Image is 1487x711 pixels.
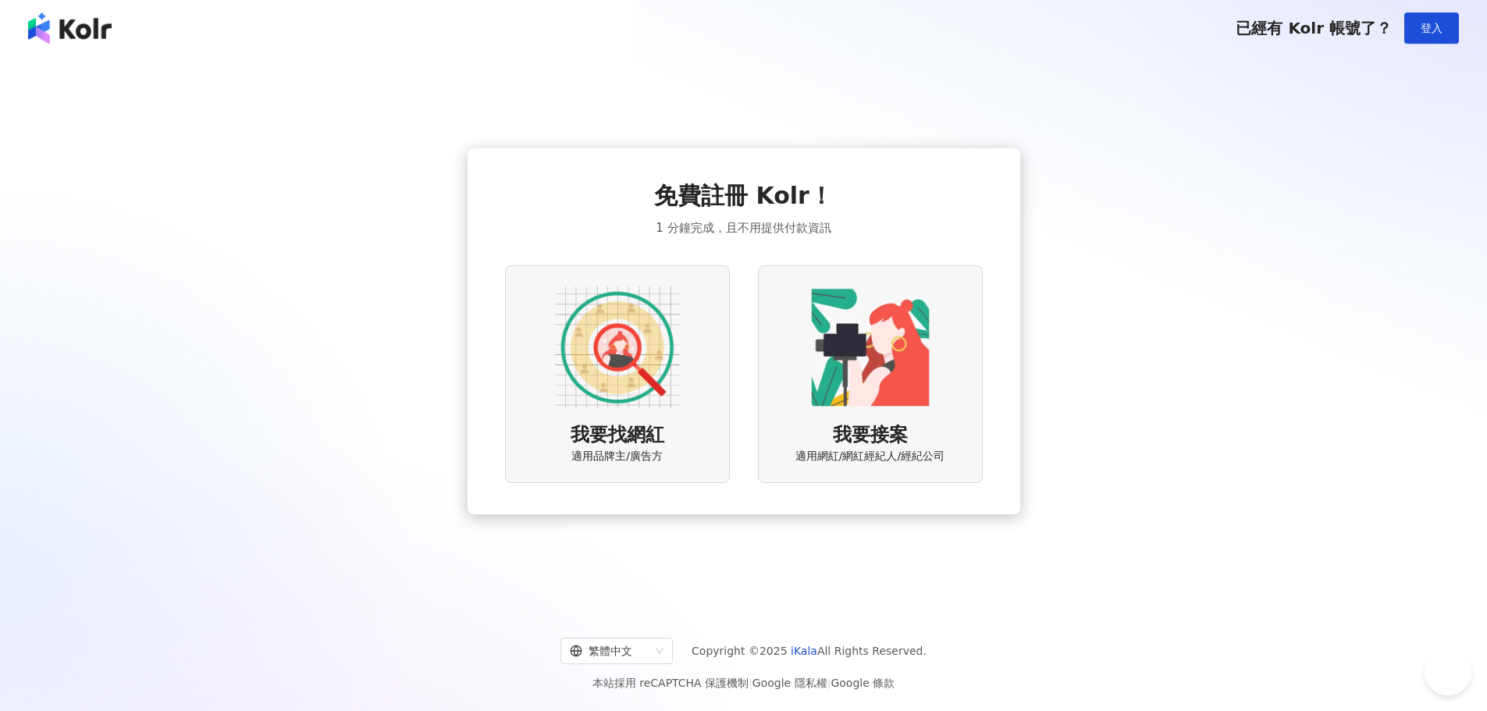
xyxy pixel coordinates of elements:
a: Google 隱私權 [752,677,827,689]
img: logo [28,12,112,44]
span: | [827,677,831,689]
span: | [749,677,752,689]
img: KOL identity option [808,285,933,410]
span: 免費註冊 Kolr！ [654,180,833,212]
span: 適用品牌主/廣告方 [571,449,663,464]
a: iKala [791,645,817,657]
span: 我要找網紅 [571,422,664,449]
span: 適用網紅/網紅經紀人/經紀公司 [795,449,944,464]
div: 繁體中文 [570,638,649,663]
span: 本站採用 reCAPTCHA 保護機制 [592,674,895,692]
span: 登入 [1421,22,1443,34]
iframe: Help Scout Beacon - Open [1425,649,1471,695]
img: AD identity option [555,285,680,410]
span: 我要接案 [833,422,908,449]
button: 登入 [1404,12,1459,44]
span: 已經有 Kolr 帳號了？ [1236,19,1392,37]
span: Copyright © 2025 All Rights Reserved. [692,642,927,660]
span: 1 分鐘完成，且不用提供付款資訊 [656,219,831,237]
a: Google 條款 [831,677,895,689]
